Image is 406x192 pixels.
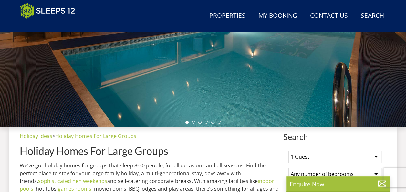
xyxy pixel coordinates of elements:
[256,9,300,23] a: My Booking
[38,177,107,185] a: sophisticated hen weekends
[307,9,350,23] a: Contact Us
[20,145,281,156] h1: Holiday Homes For Large Groups
[358,9,387,23] a: Search
[20,133,52,140] a: Holiday Ideas
[16,23,84,28] iframe: Customer reviews powered by Trustpilot
[283,132,387,141] span: Search
[52,133,55,140] span: >
[207,9,248,23] a: Properties
[20,3,75,19] img: Sleeps 12
[55,133,136,140] a: Holiday Homes For Large Groups
[290,180,387,188] p: Enquire Now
